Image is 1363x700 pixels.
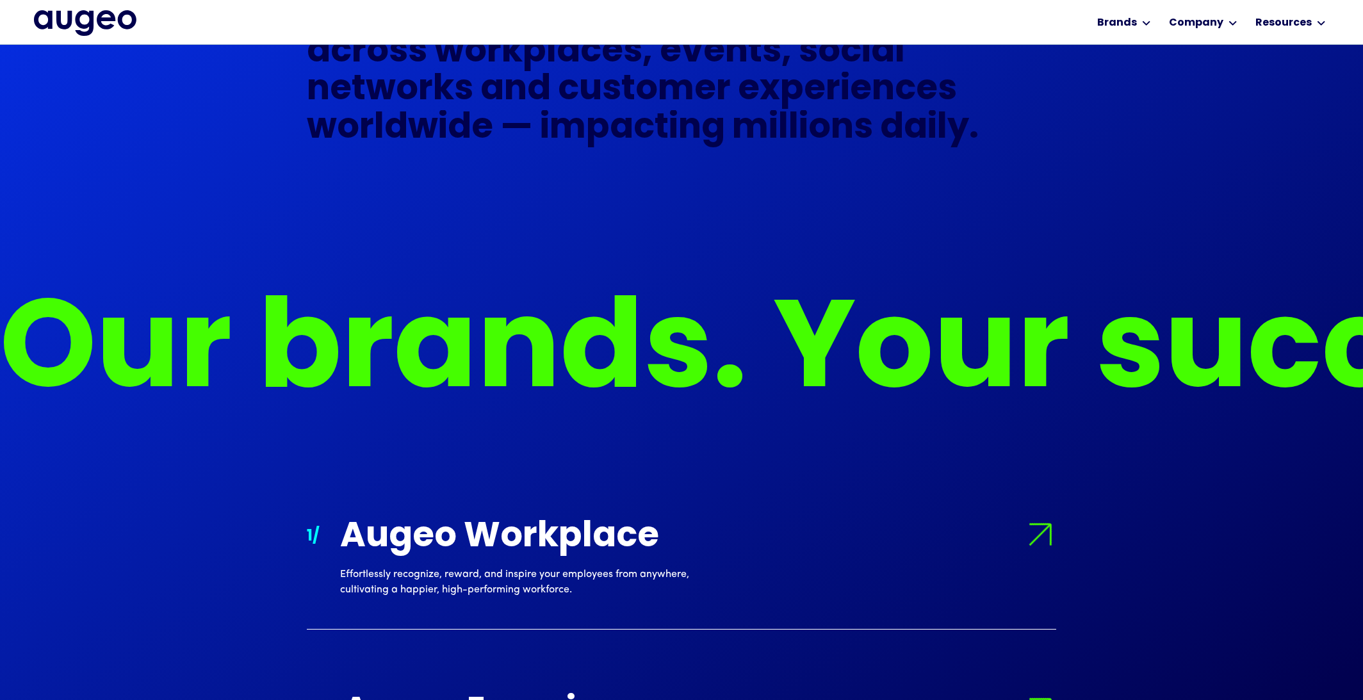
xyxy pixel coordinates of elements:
div: social [799,34,905,72]
img: Arrow symbol in bright green pointing right to indicate an active link. [1018,512,1063,558]
div: experiences [738,72,957,110]
div: Company [1169,15,1223,31]
div: Brands [1097,15,1137,31]
div: events, [660,34,792,72]
div: and [480,72,551,110]
div: 1 [307,525,313,548]
div: Augeo Workplace [340,519,709,557]
div: Effortlessly recognize, reward, and inspire your employees from anywhere, cultivating a happier, ... [340,567,709,598]
div: worldwide [307,110,493,148]
div: Resources [1255,15,1312,31]
div: millions [732,110,873,148]
a: home [34,10,136,37]
div: customer [558,72,731,110]
div: / [313,525,320,548]
div: impacting [540,110,725,148]
a: 1/Arrow symbol in bright green pointing right to indicate an active link.Augeo WorkplaceEffortles... [307,487,1056,630]
div: workplaces, [434,34,653,72]
div: — [500,110,533,148]
div: across [307,34,427,72]
div: daily. [880,110,979,148]
div: networks [307,72,473,110]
